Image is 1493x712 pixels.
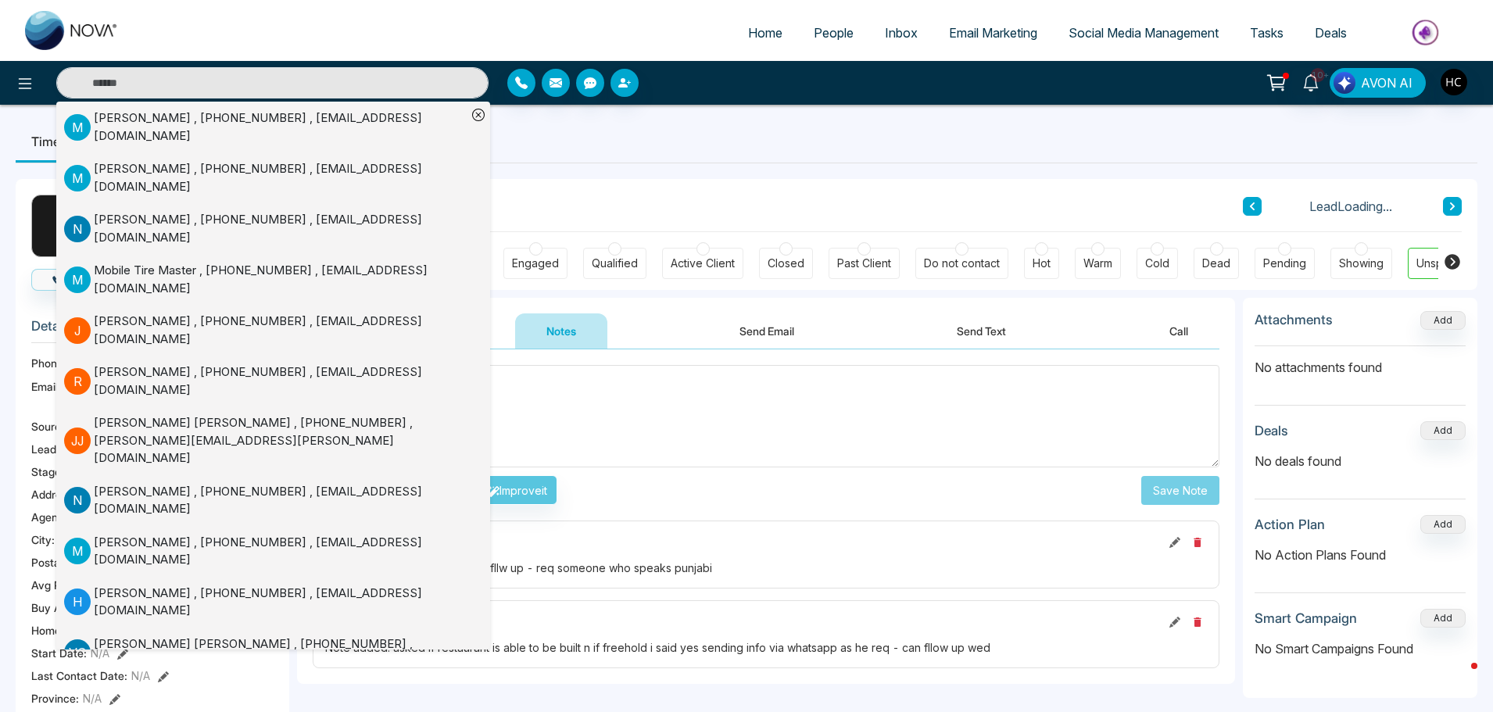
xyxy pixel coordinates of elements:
[64,165,91,191] p: M
[869,18,933,48] a: Inbox
[31,554,95,571] span: Postal Code :
[814,25,854,41] span: People
[31,509,65,525] span: Agent:
[94,483,467,518] div: [PERSON_NAME] , [PHONE_NUMBER] , [EMAIL_ADDRESS][DOMAIN_NAME]
[31,577,130,593] span: Avg Property Price :
[94,414,467,467] div: [PERSON_NAME] [PERSON_NAME] , [PHONE_NUMBER] , [PERSON_NAME][EMAIL_ADDRESS][PERSON_NAME][DOMAIN_N...
[768,256,804,271] div: Closed
[1263,256,1306,271] div: Pending
[31,486,98,503] span: Address:
[1441,69,1467,95] img: User Avatar
[94,109,467,145] div: [PERSON_NAME] , [PHONE_NUMBER] , [EMAIL_ADDRESS][DOMAIN_NAME]
[1255,546,1466,564] p: No Action Plans Found
[933,18,1053,48] a: Email Marketing
[1440,659,1477,696] iframe: Intercom live chat
[94,211,467,246] div: [PERSON_NAME] , [PHONE_NUMBER] , [EMAIL_ADDRESS][DOMAIN_NAME]
[1420,311,1466,330] button: Add
[1202,256,1230,271] div: Dead
[31,622,92,639] span: Home Type :
[732,18,798,48] a: Home
[25,11,119,50] img: Nova CRM Logo
[94,534,467,569] div: [PERSON_NAME] , [PHONE_NUMBER] , [EMAIL_ADDRESS][DOMAIN_NAME]
[1250,25,1284,41] span: Tasks
[1311,68,1325,82] span: 10+
[1053,18,1234,48] a: Social Media Management
[671,256,735,271] div: Active Client
[31,690,79,707] span: Province :
[1420,313,1466,326] span: Add
[885,25,918,41] span: Inbox
[926,313,1037,349] button: Send Text
[515,313,607,349] button: Notes
[94,160,467,195] div: [PERSON_NAME] , [PHONE_NUMBER] , [EMAIL_ADDRESS][DOMAIN_NAME]
[91,645,109,661] span: N/A
[94,635,467,671] div: [PERSON_NAME] [PERSON_NAME] , [PHONE_NUMBER] , [EMAIL_ADDRESS][DOMAIN_NAME]
[949,25,1037,41] span: Email Marketing
[64,216,91,242] p: N
[1309,197,1392,216] span: Lead Loading...
[31,599,81,616] span: Buy Area :
[31,441,88,457] span: Lead Type:
[592,256,638,271] div: Qualified
[1361,73,1412,92] span: AVON AI
[31,418,70,435] span: Source:
[1141,476,1219,505] button: Save Note
[748,25,782,41] span: Home
[1255,639,1466,658] p: No Smart Campaigns Found
[1255,312,1333,327] h3: Attachments
[1420,515,1466,534] button: Add
[1083,256,1112,271] div: Warm
[1145,256,1169,271] div: Cold
[1292,68,1330,95] a: 10+
[1420,609,1466,628] button: Add
[798,18,869,48] a: People
[64,114,91,141] p: M
[512,256,559,271] div: Engaged
[31,667,127,684] span: Last Contact Date :
[64,368,91,395] p: R
[708,313,825,349] button: Send Email
[31,531,55,548] span: City :
[1234,18,1299,48] a: Tasks
[31,645,87,661] span: Start Date :
[325,639,1207,656] div: Note added: asked if restaurant is able to be built n if freehold i said yes sending info via wha...
[1138,313,1219,349] button: Call
[64,589,91,615] p: H
[94,363,467,399] div: [PERSON_NAME] , [PHONE_NUMBER] , [EMAIL_ADDRESS][DOMAIN_NAME]
[64,428,91,454] p: J J
[1370,15,1484,50] img: Market-place.gif
[64,639,91,666] p: V S
[83,690,102,707] span: N/A
[31,463,64,480] span: Stage:
[31,269,107,291] button: Call
[924,256,1000,271] div: Do not contact
[1416,256,1479,271] div: Unspecified
[16,120,96,163] li: Timeline
[94,262,467,297] div: Mobile Tire Master , [PHONE_NUMBER] , [EMAIL_ADDRESS][DOMAIN_NAME]
[1299,18,1362,48] a: Deals
[837,256,891,271] div: Past Client
[1315,25,1347,41] span: Deals
[1334,72,1355,94] img: Lead Flow
[64,538,91,564] p: M
[1255,517,1325,532] h3: Action Plan
[1330,68,1426,98] button: AVON AI
[94,313,467,348] div: [PERSON_NAME] , [PHONE_NUMBER] , [EMAIL_ADDRESS][DOMAIN_NAME]
[325,560,1207,576] div: Note added: reminded harsh to fllw up - req someone who speaks punjabi
[1420,421,1466,440] button: Add
[94,585,467,620] div: [PERSON_NAME] , [PHONE_NUMBER] , [EMAIL_ADDRESS][DOMAIN_NAME]
[1069,25,1219,41] span: Social Media Management
[1339,256,1384,271] div: Showing
[131,667,150,684] span: N/A
[31,378,61,395] span: Email:
[1255,452,1466,470] p: No deals found
[1255,346,1466,377] p: No attachments found
[1255,423,1288,438] h3: Deals
[1255,610,1357,626] h3: Smart Campaign
[31,318,274,342] h3: Details
[31,355,66,371] span: Phone:
[64,487,91,513] p: N
[64,267,91,293] p: M
[1033,256,1051,271] div: Hot
[31,195,94,257] div: S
